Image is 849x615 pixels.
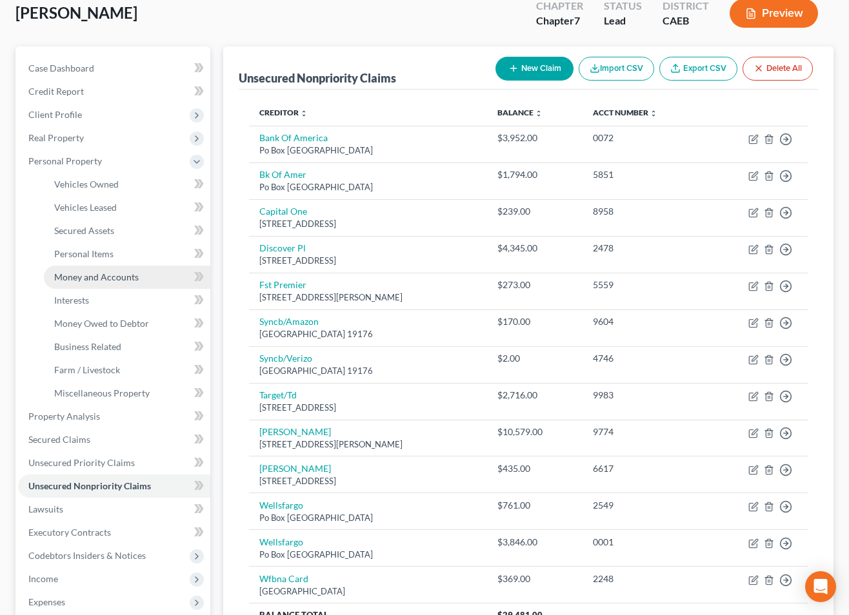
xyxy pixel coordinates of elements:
a: Fst Premier [259,279,306,290]
div: $273.00 [497,278,572,291]
span: Vehicles Leased [54,202,117,213]
div: $3,952.00 [497,132,572,144]
div: 5559 [593,278,696,291]
div: [GEOGRAPHIC_DATA] [259,585,477,598]
div: Chapter [536,14,583,28]
span: Farm / Livestock [54,364,120,375]
a: Target/Td [259,389,297,400]
button: Delete All [743,57,813,81]
a: Case Dashboard [18,57,210,80]
a: Farm / Livestock [44,358,210,382]
div: [STREET_ADDRESS][PERSON_NAME] [259,291,477,304]
span: Codebtors Insiders & Notices [28,550,146,561]
span: Vehicles Owned [54,179,119,190]
a: Vehicles Owned [44,173,210,196]
div: $3,846.00 [497,536,572,549]
div: $4,345.00 [497,242,572,255]
div: Lead [604,14,642,28]
div: Open Intercom Messenger [805,571,836,602]
i: unfold_more [300,110,308,117]
div: [STREET_ADDRESS] [259,218,477,230]
a: Creditor unfold_more [259,108,308,117]
a: Syncb/Amazon [259,316,319,327]
a: Miscellaneous Property [44,382,210,405]
span: 7 [574,14,580,26]
div: $435.00 [497,462,572,475]
a: Syncb/Verizo [259,353,312,364]
a: Unsecured Nonpriority Claims [18,474,210,498]
button: Import CSV [579,57,654,81]
a: Vehicles Leased [44,196,210,219]
div: 2248 [593,572,696,585]
span: Real Property [28,132,84,143]
span: Business Related [54,341,121,352]
div: 8958 [593,205,696,218]
a: Money and Accounts [44,266,210,289]
span: Unsecured Nonpriority Claims [28,480,151,491]
span: Money and Accounts [54,271,139,282]
div: [STREET_ADDRESS] [259,475,477,487]
a: Lawsuits [18,498,210,521]
span: Credit Report [28,86,84,97]
a: Property Analysis [18,405,210,428]
div: 6617 [593,462,696,475]
span: Interests [54,295,89,306]
div: $761.00 [497,499,572,512]
span: Secured Claims [28,434,90,445]
div: 2549 [593,499,696,512]
a: Unsecured Priority Claims [18,451,210,474]
div: 0001 [593,536,696,549]
span: Miscellaneous Property [54,387,150,398]
div: CAEB [663,14,709,28]
div: Unsecured Nonpriority Claims [239,70,396,86]
a: Discover Pl [259,242,306,253]
div: 4746 [593,352,696,365]
span: Personal Items [54,248,114,259]
a: Personal Items [44,242,210,266]
div: Po Box [GEOGRAPHIC_DATA] [259,181,477,193]
span: Client Profile [28,109,82,120]
span: [PERSON_NAME] [15,3,137,22]
div: 9774 [593,425,696,438]
span: Unsecured Priority Claims [28,457,135,468]
a: Money Owed to Debtor [44,312,210,335]
div: 9983 [593,389,696,402]
a: [PERSON_NAME] [259,463,331,474]
div: Po Box [GEOGRAPHIC_DATA] [259,512,477,524]
a: Secured Claims [18,428,210,451]
div: 5851 [593,168,696,181]
span: Money Owed to Debtor [54,318,149,329]
div: $239.00 [497,205,572,218]
div: 2478 [593,242,696,255]
div: $170.00 [497,315,572,328]
div: Po Box [GEOGRAPHIC_DATA] [259,144,477,157]
a: Balance unfold_more [497,108,543,117]
div: $10,579.00 [497,425,572,438]
div: 9604 [593,315,696,328]
div: $1,794.00 [497,168,572,181]
div: [STREET_ADDRESS][PERSON_NAME] [259,438,477,451]
span: Property Analysis [28,411,100,422]
button: New Claim [495,57,574,81]
a: Interests [44,289,210,312]
div: $2,716.00 [497,389,572,402]
div: $369.00 [497,572,572,585]
span: Secured Assets [54,225,114,236]
a: Business Related [44,335,210,358]
div: [STREET_ADDRESS] [259,402,477,414]
span: Lawsuits [28,503,63,514]
i: unfold_more [650,110,657,117]
a: Capital One [259,206,307,217]
span: Income [28,573,58,584]
a: Wellsfargo [259,500,303,511]
a: Acct Number unfold_more [593,108,657,117]
div: [GEOGRAPHIC_DATA] 19176 [259,328,477,340]
div: [GEOGRAPHIC_DATA] 19176 [259,365,477,377]
div: [STREET_ADDRESS] [259,255,477,267]
a: [PERSON_NAME] [259,426,331,437]
i: unfold_more [535,110,543,117]
span: Personal Property [28,155,102,166]
span: Case Dashboard [28,63,94,73]
a: Wfbna Card [259,573,308,584]
span: Executory Contracts [28,527,111,538]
